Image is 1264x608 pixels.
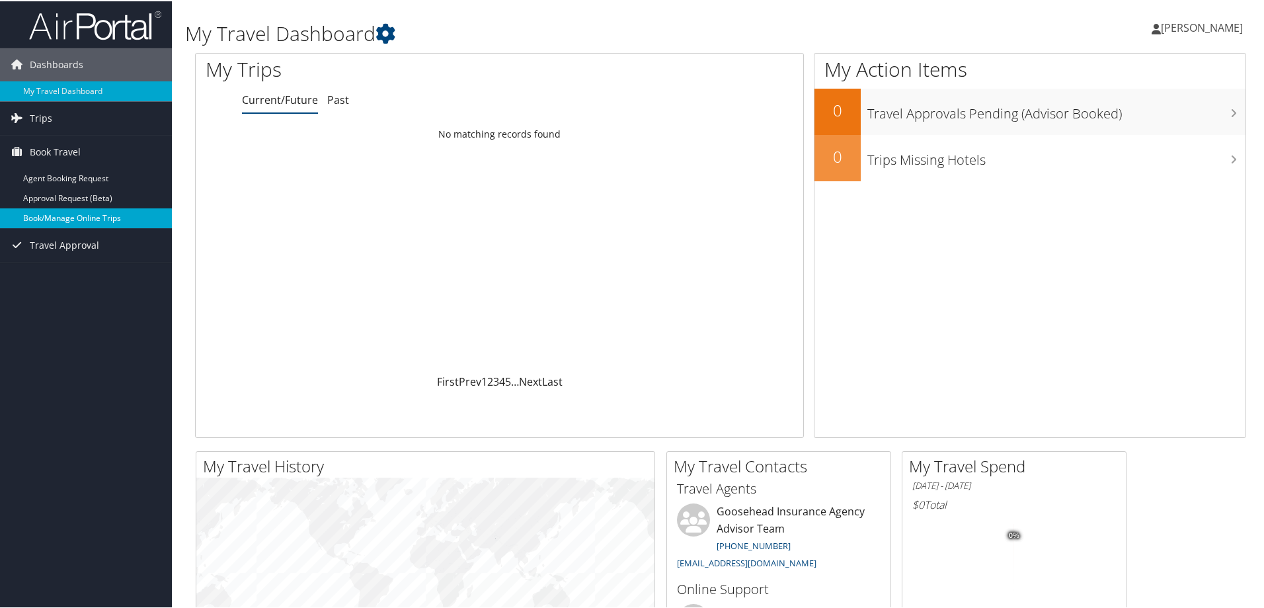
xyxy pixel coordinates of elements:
[206,54,540,82] h1: My Trips
[519,373,542,388] a: Next
[30,228,99,261] span: Travel Approval
[511,373,519,388] span: …
[1152,7,1256,46] a: [PERSON_NAME]
[437,373,459,388] a: First
[30,101,52,134] span: Trips
[677,478,881,497] h3: Travel Agents
[196,121,803,145] td: No matching records found
[30,134,81,167] span: Book Travel
[677,556,816,568] a: [EMAIL_ADDRESS][DOMAIN_NAME]
[867,143,1245,168] h3: Trips Missing Hotels
[542,373,563,388] a: Last
[459,373,481,388] a: Prev
[29,9,161,40] img: airportal-logo.png
[203,454,654,476] h2: My Travel History
[499,373,505,388] a: 4
[912,496,924,511] span: $0
[185,19,899,46] h1: My Travel Dashboard
[814,87,1245,134] a: 0Travel Approvals Pending (Advisor Booked)
[814,134,1245,180] a: 0Trips Missing Hotels
[670,502,887,573] li: Goosehead Insurance Agency Advisor Team
[867,97,1245,122] h3: Travel Approvals Pending (Advisor Booked)
[814,98,861,120] h2: 0
[481,373,487,388] a: 1
[1009,531,1019,539] tspan: 0%
[814,144,861,167] h2: 0
[493,373,499,388] a: 3
[674,454,890,476] h2: My Travel Contacts
[717,539,791,550] a: [PHONE_NUMBER]
[505,373,511,388] a: 5
[912,496,1116,511] h6: Total
[912,478,1116,491] h6: [DATE] - [DATE]
[677,579,881,597] h3: Online Support
[242,91,318,106] a: Current/Future
[30,47,83,80] span: Dashboards
[487,373,493,388] a: 2
[1161,19,1243,34] span: [PERSON_NAME]
[909,454,1126,476] h2: My Travel Spend
[327,91,349,106] a: Past
[814,54,1245,82] h1: My Action Items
